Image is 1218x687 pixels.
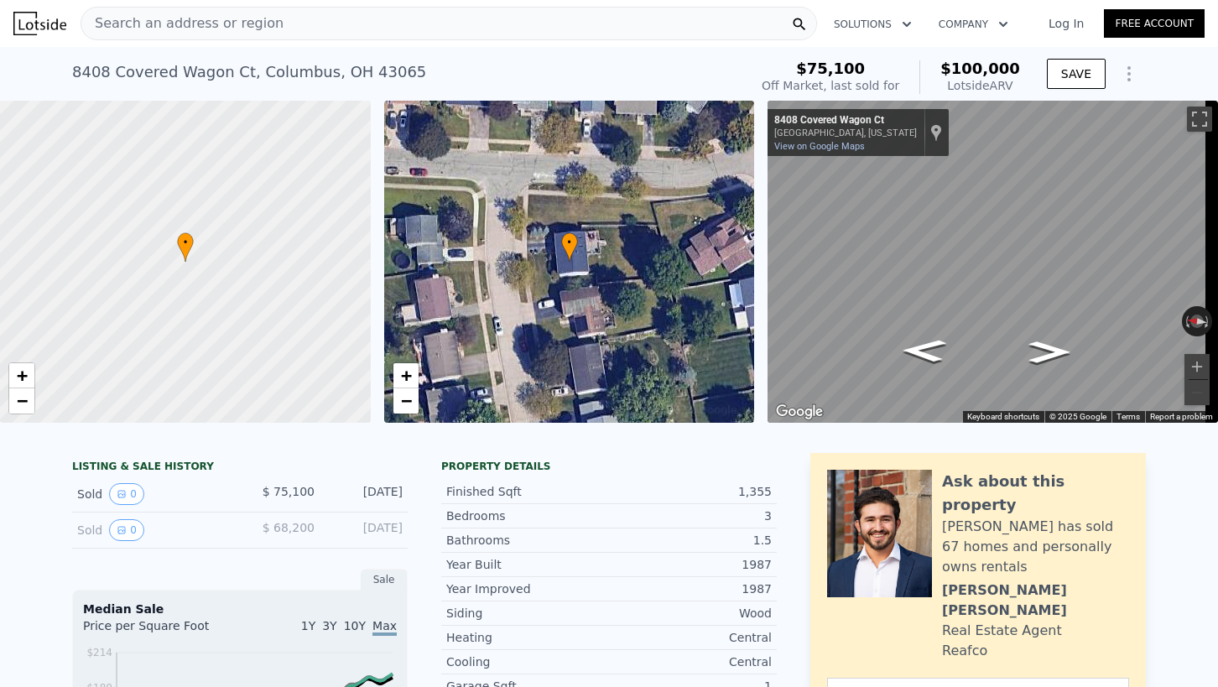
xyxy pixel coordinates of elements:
[328,483,403,505] div: [DATE]
[609,483,772,500] div: 1,355
[17,365,28,386] span: +
[17,390,28,411] span: −
[942,641,987,661] div: Reafco
[930,123,942,142] a: Show location on map
[81,13,284,34] span: Search an address or region
[86,647,112,658] tspan: $214
[561,235,578,250] span: •
[446,532,609,549] div: Bathrooms
[609,580,772,597] div: 1987
[774,128,917,138] div: [GEOGRAPHIC_DATA], [US_STATE]
[263,485,315,498] span: $ 75,100
[72,60,426,84] div: 8408 Covered Wagon Ct , Columbus , OH 43065
[344,619,366,632] span: 10Y
[882,334,966,367] path: Go North, Covered Wagon Ct
[1204,306,1213,336] button: Rotate clockwise
[83,601,397,617] div: Median Sale
[83,617,240,644] div: Price per Square Foot
[772,401,827,423] img: Google
[609,532,772,549] div: 1.5
[446,605,609,622] div: Siding
[925,9,1022,39] button: Company
[446,556,609,573] div: Year Built
[393,363,419,388] a: Zoom in
[774,114,917,128] div: 8408 Covered Wagon Ct
[77,483,226,505] div: Sold
[940,60,1020,77] span: $100,000
[328,519,403,541] div: [DATE]
[1047,59,1106,89] button: SAVE
[1028,15,1104,32] a: Log In
[774,141,865,152] a: View on Google Maps
[609,605,772,622] div: Wood
[1104,9,1205,38] a: Free Account
[1049,412,1106,421] span: © 2025 Google
[942,470,1129,517] div: Ask about this property
[1184,380,1210,405] button: Zoom out
[13,12,66,35] img: Lotside
[820,9,925,39] button: Solutions
[1150,412,1213,421] a: Report a problem
[768,101,1218,423] div: Map
[441,460,777,473] div: Property details
[1181,313,1213,329] button: Reset the view
[72,460,408,476] div: LISTING & SALE HISTORY
[400,365,411,386] span: +
[1182,306,1191,336] button: Rotate counterclockwise
[9,388,34,414] a: Zoom out
[301,619,315,632] span: 1Y
[942,580,1129,621] div: [PERSON_NAME] [PERSON_NAME]
[177,232,194,262] div: •
[609,629,772,646] div: Central
[609,653,772,670] div: Central
[1187,107,1212,132] button: Toggle fullscreen view
[446,580,609,597] div: Year Improved
[796,60,865,77] span: $75,100
[609,507,772,524] div: 3
[9,363,34,388] a: Zoom in
[263,521,315,534] span: $ 68,200
[77,519,226,541] div: Sold
[772,401,827,423] a: Open this area in Google Maps (opens a new window)
[446,653,609,670] div: Cooling
[942,517,1129,577] div: [PERSON_NAME] has sold 67 homes and personally owns rentals
[109,483,144,505] button: View historical data
[940,77,1020,94] div: Lotside ARV
[1116,412,1140,421] a: Terms (opens in new tab)
[1112,57,1146,91] button: Show Options
[942,621,1062,641] div: Real Estate Agent
[400,390,411,411] span: −
[372,619,397,636] span: Max
[1012,336,1087,368] path: Go South, Covered Wagon Ct
[762,77,899,94] div: Off Market, last sold for
[609,556,772,573] div: 1987
[768,101,1218,423] div: Street View
[361,569,408,591] div: Sale
[967,411,1039,423] button: Keyboard shortcuts
[446,507,609,524] div: Bedrooms
[446,483,609,500] div: Finished Sqft
[322,619,336,632] span: 3Y
[109,519,144,541] button: View historical data
[393,388,419,414] a: Zoom out
[177,235,194,250] span: •
[1184,354,1210,379] button: Zoom in
[561,232,578,262] div: •
[446,629,609,646] div: Heating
